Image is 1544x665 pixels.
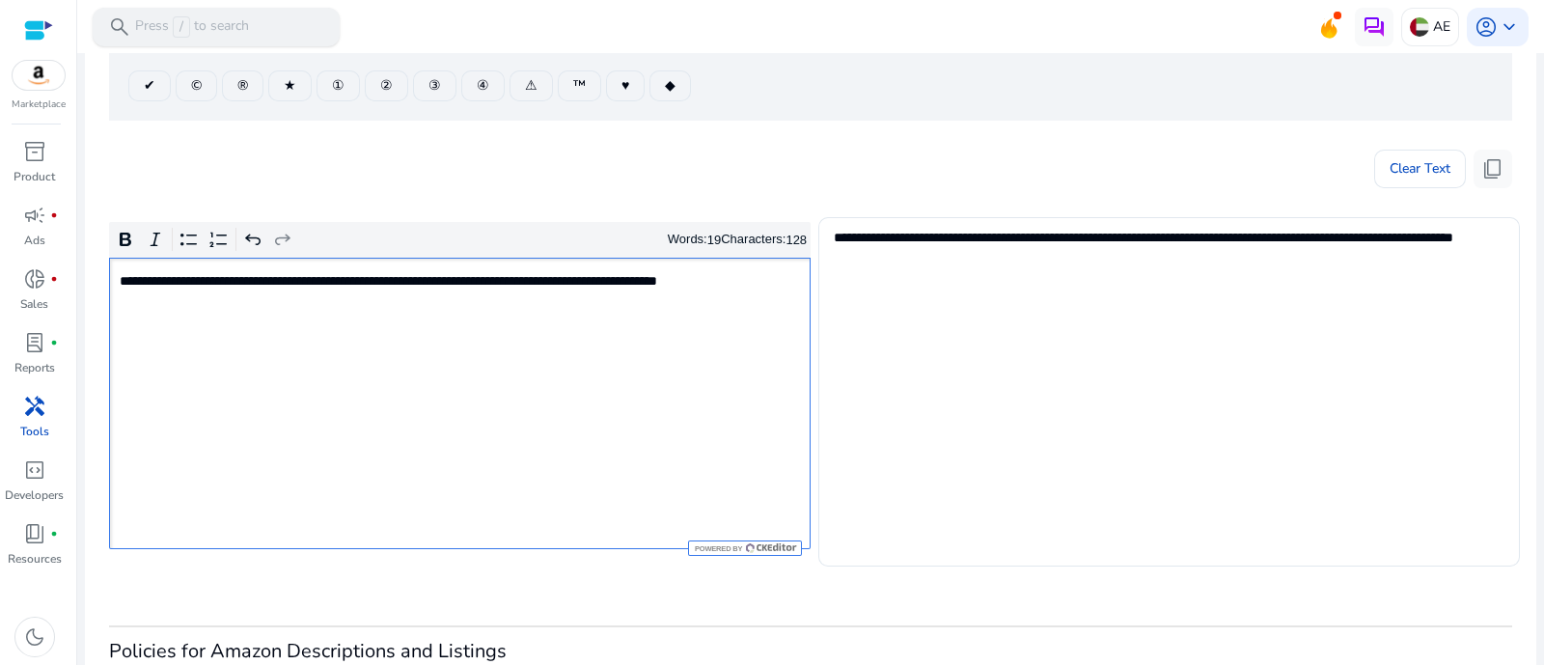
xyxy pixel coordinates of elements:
[109,640,1512,663] h3: Policies for Amazon Descriptions and Listings
[23,140,46,163] span: inventory_2
[693,544,742,553] span: Powered by
[380,75,393,96] span: ②
[23,522,46,545] span: book_4
[50,275,58,283] span: fiber_manual_record
[191,75,202,96] span: ©
[332,75,345,96] span: ①
[20,423,49,440] p: Tools
[24,232,45,249] p: Ads
[525,75,538,96] span: ⚠
[23,331,46,354] span: lab_profile
[109,258,811,549] div: Rich Text Editor. Editing area: main. Press Alt+0 for help.
[413,70,456,101] button: ③
[1475,15,1498,39] span: account_circle
[108,15,131,39] span: search
[12,97,66,112] p: Marketplace
[707,233,721,247] label: 19
[109,222,811,259] div: Editor toolbar
[573,75,586,96] span: ™
[20,295,48,313] p: Sales
[606,70,645,101] button: ♥
[428,75,441,96] span: ③
[23,458,46,482] span: code_blocks
[14,359,55,376] p: Reports
[14,168,55,185] p: Product
[268,70,312,101] button: ★
[621,75,629,96] span: ♥
[50,339,58,346] span: fiber_manual_record
[1481,157,1504,180] span: content_copy
[135,16,249,38] p: Press to search
[222,70,263,101] button: ®
[1410,17,1429,37] img: ae.svg
[8,550,62,568] p: Resources
[1474,150,1512,188] button: content_copy
[1433,10,1450,43] p: AE
[510,70,553,101] button: ⚠
[1498,15,1521,39] span: keyboard_arrow_down
[128,70,171,101] button: ✔
[284,75,296,96] span: ★
[649,70,691,101] button: ◆
[365,70,408,101] button: ②
[23,395,46,418] span: handyman
[176,70,217,101] button: ©
[144,75,155,96] span: ✔
[13,61,65,90] img: amazon.svg
[237,75,248,96] span: ®
[668,228,807,252] div: Words: Characters:
[23,204,46,227] span: campaign
[317,70,360,101] button: ①
[665,75,675,96] span: ◆
[477,75,489,96] span: ④
[50,530,58,538] span: fiber_manual_record
[461,70,505,101] button: ④
[173,16,190,38] span: /
[786,233,807,247] label: 128
[558,70,601,101] button: ™
[23,625,46,649] span: dark_mode
[1374,150,1466,188] button: Clear Text
[1390,150,1450,188] span: Clear Text
[23,267,46,291] span: donut_small
[5,486,64,504] p: Developers
[50,211,58,219] span: fiber_manual_record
